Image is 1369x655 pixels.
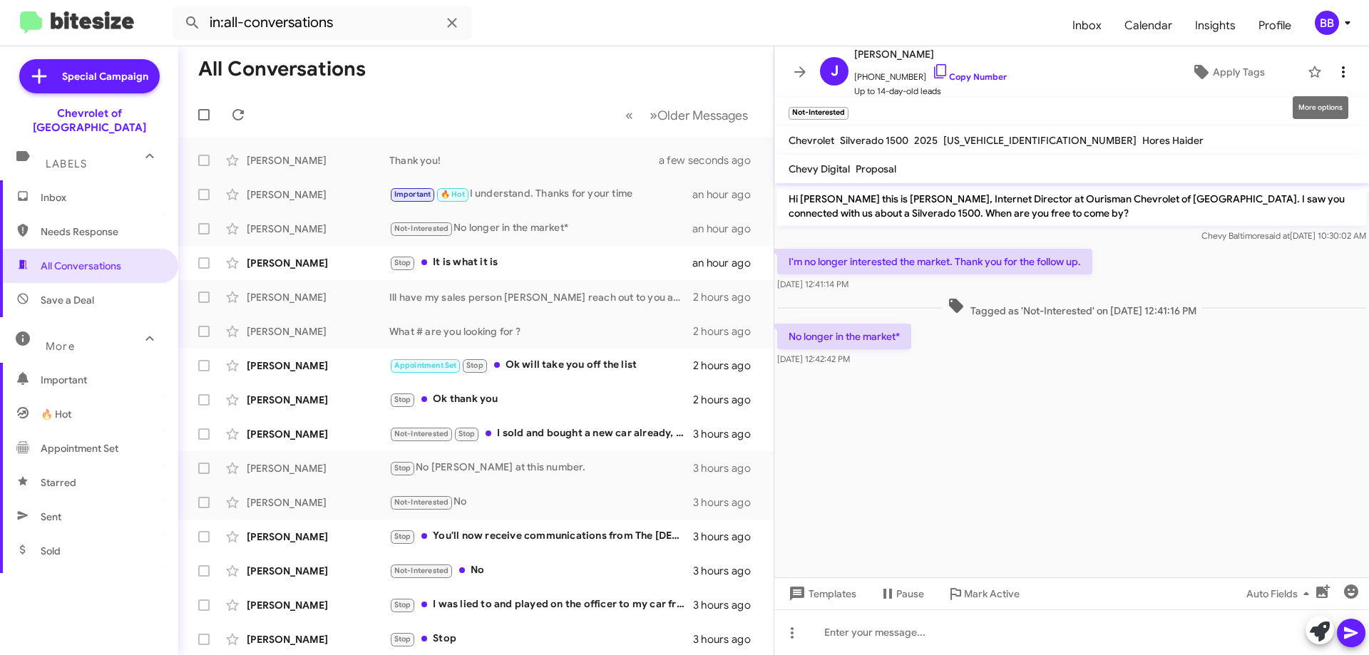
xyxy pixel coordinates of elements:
span: Stop [394,634,411,644]
span: Pause [896,581,924,607]
div: 3 hours ago [693,427,762,441]
span: Not-Interested [394,497,449,507]
span: Auto Fields [1246,581,1315,607]
p: No longer in the market* [777,324,911,349]
span: J [831,60,839,83]
input: Search [173,6,472,40]
button: Mark Active [935,581,1031,607]
a: Profile [1247,5,1303,46]
span: Tagged as 'Not-Interested' on [DATE] 12:41:16 PM [942,297,1202,318]
a: Calendar [1113,5,1184,46]
span: Chevrolet [789,134,834,147]
div: No longer in the market* [389,220,692,237]
div: [PERSON_NAME] [247,222,389,236]
div: [PERSON_NAME] [247,290,389,304]
div: 3 hours ago [693,632,762,646]
span: Inbox [1061,5,1113,46]
div: Ill have my sales person [PERSON_NAME] reach out to you and plan accordingly [389,290,693,304]
span: All Conversations [41,259,121,273]
span: [DATE] 12:42:42 PM [777,354,850,364]
span: Not-Interested [394,224,449,233]
span: Older Messages [657,108,748,123]
span: Hores Haider [1142,134,1204,147]
div: [PERSON_NAME] [247,359,389,373]
div: [PERSON_NAME] [247,256,389,270]
span: Stop [394,395,411,404]
nav: Page navigation example [617,100,757,130]
a: Copy Number [932,71,1007,82]
span: 2025 [914,134,938,147]
span: [PHONE_NUMBER] [854,63,1007,84]
div: [PERSON_NAME] [247,324,389,339]
span: Appointment Set [394,361,457,370]
span: More [46,340,75,353]
div: You'll now receive communications from The [DEMOGRAPHIC_DATA] (frequency varies). Message and dat... [389,528,693,545]
span: [PERSON_NAME] [854,46,1007,63]
a: Special Campaign [19,59,160,93]
span: Special Campaign [62,69,148,83]
div: an hour ago [692,187,762,202]
span: Sent [41,510,61,524]
span: said at [1265,230,1290,241]
div: [PERSON_NAME] [247,427,389,441]
div: It is what it is [389,254,692,271]
span: Templates [786,581,856,607]
span: Needs Response [41,225,162,239]
span: Mark Active [964,581,1020,607]
div: 3 hours ago [693,530,762,544]
span: [DATE] 12:41:14 PM [777,279,848,289]
div: What # are you looking for ? [389,324,693,339]
div: More options [1293,96,1348,119]
span: Not-Interested [394,566,449,575]
button: BB [1303,11,1353,35]
span: Important [41,373,162,387]
div: I understand. Thanks for your time [389,186,692,202]
span: 🔥 Hot [441,190,465,199]
div: Stop [389,631,693,647]
span: Chevy Digital [789,163,850,175]
span: Sold [41,544,61,558]
div: No [389,562,693,579]
small: Not-Interested [789,107,848,120]
span: « [625,106,633,124]
span: 🔥 Hot [41,407,71,421]
span: Stop [466,361,483,370]
div: [PERSON_NAME] [247,564,389,578]
span: Chevy Baltimore [DATE] 10:30:02 AM [1201,230,1366,241]
span: Stop [394,463,411,473]
span: Save a Deal [41,293,94,307]
div: Ok thank you [389,391,693,408]
div: 2 hours ago [693,393,762,407]
span: Apply Tags [1213,59,1265,85]
span: Appointment Set [41,441,118,455]
div: an hour ago [692,256,762,270]
div: Ok will take you off the list [389,357,693,373]
button: Templates [774,581,868,607]
span: Important [394,190,431,199]
div: I sold and bought a new car already, thanks [389,426,693,442]
button: Auto Fields [1235,581,1326,607]
div: a few seconds ago [677,153,762,167]
div: 2 hours ago [693,290,762,304]
span: Not-Interested [394,429,449,438]
div: [PERSON_NAME] [247,153,389,167]
div: [PERSON_NAME] [247,461,389,475]
div: [PERSON_NAME] [247,530,389,544]
span: Inbox [41,190,162,205]
div: [PERSON_NAME] [247,393,389,407]
div: 2 hours ago [693,324,762,339]
div: 3 hours ago [693,495,762,510]
span: Stop [394,600,411,609]
span: Silverado 1500 [840,134,908,147]
div: No [389,494,693,510]
button: Next [641,100,757,130]
div: [PERSON_NAME] [247,632,389,646]
div: [PERSON_NAME] [247,187,389,202]
p: Hi [PERSON_NAME] this is [PERSON_NAME], Internet Director at Ourisman Chevrolet of [GEOGRAPHIC_DA... [777,186,1366,226]
button: Pause [868,581,935,607]
a: Insights [1184,5,1247,46]
button: Previous [617,100,642,130]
